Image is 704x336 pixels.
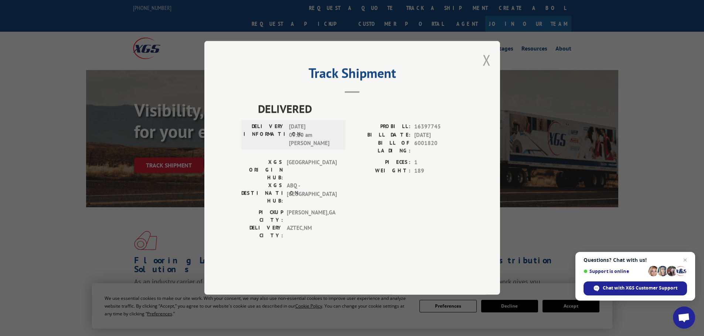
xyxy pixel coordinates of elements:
[414,139,463,155] span: 6001820
[258,101,463,117] span: DELIVERED
[414,123,463,131] span: 16397745
[584,257,687,263] span: Questions? Chat with us!
[352,167,411,175] label: WEIGHT:
[414,159,463,167] span: 1
[352,139,411,155] label: BILL OF LADING:
[287,224,337,240] span: AZTEC , NM
[287,182,337,205] span: ABQ - [GEOGRAPHIC_DATA]
[352,131,411,139] label: BILL DATE:
[241,224,283,240] label: DELIVERY CITY:
[287,159,337,182] span: [GEOGRAPHIC_DATA]
[241,159,283,182] label: XGS ORIGIN HUB:
[483,50,491,70] button: Close modal
[352,123,411,131] label: PROBILL:
[603,285,677,291] span: Chat with XGS Customer Support
[673,306,695,329] a: Open chat
[244,123,285,148] label: DELIVERY INFORMATION:
[289,123,339,148] span: [DATE] 09:20 am [PERSON_NAME]
[584,269,646,274] span: Support is online
[287,209,337,224] span: [PERSON_NAME] , GA
[241,209,283,224] label: PICKUP CITY:
[352,159,411,167] label: PIECES:
[241,182,283,205] label: XGS DESTINATION HUB:
[414,167,463,175] span: 189
[241,68,463,82] h2: Track Shipment
[584,281,687,295] span: Chat with XGS Customer Support
[414,131,463,139] span: [DATE]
